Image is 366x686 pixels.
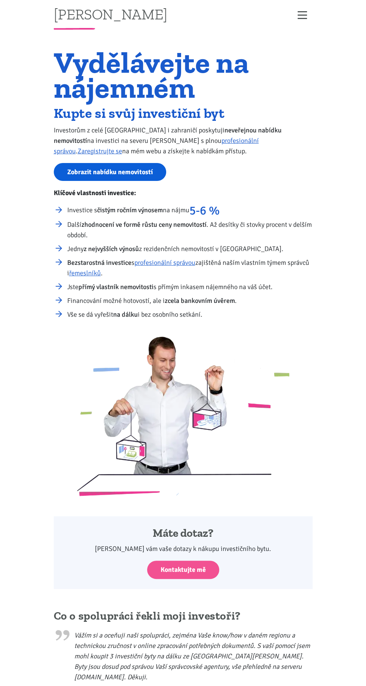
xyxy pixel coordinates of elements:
li: Investice s na nájmu [67,205,313,216]
strong: zcela bankovním úvěrem [165,297,235,305]
a: řemeslníků [69,269,101,277]
li: Jste s přímým inkasem nájemného na váš účet. [67,282,313,292]
h2: Kupte si svůj investiční byt [54,107,313,119]
li: Další . Až desítky či stovky procent v delším období. [67,219,313,240]
a: profesionální správou [134,259,195,267]
h4: Máte dotaz? [64,526,303,541]
strong: na dálku [113,310,138,319]
li: Jedny z rezidenčních nemovitostí v [GEOGRAPHIC_DATA]. [67,244,313,254]
strong: zhodnocení ve formě růstu ceny nemovitostí [81,220,207,229]
a: profesionální správou [54,137,259,155]
a: Kontaktujte mě [147,561,219,579]
strong: 5-6 % [189,203,220,218]
strong: přímý vlastník nemovitosti [78,283,153,291]
strong: čistým ročním výnosem [97,206,163,214]
h2: Co o spolupráci řekli moji investoři? [54,609,313,623]
a: Zaregistrujte se [78,147,122,155]
p: [PERSON_NAME] vám vaše dotazy k nákupu investičního bytu. [64,544,303,554]
li: Financování možné hotovostí, ale i . [67,295,313,306]
a: [PERSON_NAME] [54,7,167,21]
li: Vše se dá vyřešit i bez osobního setkání. [67,309,313,320]
strong: Bezstarostná investice [67,259,131,267]
p: Klíčové vlastnosti investice: [54,188,313,198]
a: Zobrazit nabídku nemovitostí [54,163,166,181]
p: Investorům z celé [GEOGRAPHIC_DATA] i zahraničí poskytuji na investici na severu [PERSON_NAME] s ... [54,125,313,156]
strong: neveřejnou nabídku nemovitostí [54,126,282,145]
strong: z nejvyšších výnosů [84,245,139,253]
li: s zajištěná naším vlastním týmem správců i . [67,257,313,278]
button: Zobrazit menu [292,9,313,22]
h1: Vydělávejte na nájemném [54,50,313,100]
